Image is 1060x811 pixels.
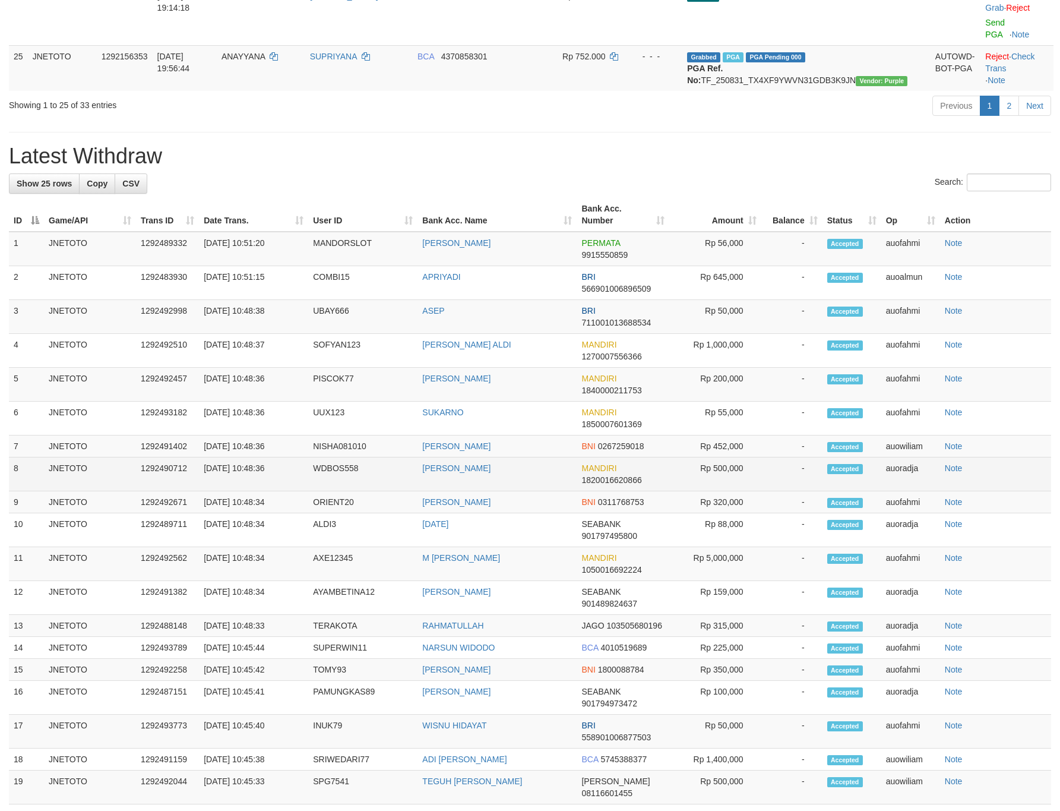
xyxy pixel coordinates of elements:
td: JNETOTO [44,334,136,368]
a: [PERSON_NAME] [422,463,491,473]
span: Accepted [827,643,863,654]
td: auofahmi [881,368,940,402]
td: 1292491382 [136,581,199,615]
a: [PERSON_NAME] ALDI [422,340,511,349]
td: JNETOTO [28,45,97,91]
div: - - - [632,51,678,62]
td: TOMY93 [308,659,417,681]
td: JNETOTO [44,266,136,300]
a: [PERSON_NAME] [422,665,491,674]
td: 1292493182 [136,402,199,436]
td: Rp 350,000 [669,659,761,681]
td: · · [980,45,1053,91]
span: Copy 4010519689 to clipboard [600,643,647,652]
span: Accepted [827,374,863,384]
td: NISHA081010 [308,436,417,457]
a: Note [945,497,963,507]
td: [DATE] 10:48:34 [199,513,308,547]
td: [DATE] 10:45:42 [199,659,308,681]
a: [PERSON_NAME] [422,238,491,248]
td: INUK79 [308,715,417,749]
a: Note [945,621,963,630]
a: [DATE] [422,519,448,529]
a: Note [945,687,963,696]
td: 1292492562 [136,547,199,581]
a: Note [945,721,963,730]
a: [PERSON_NAME] [422,497,491,507]
span: Copy 103505680196 to clipboard [607,621,662,630]
a: Note [988,75,1005,85]
td: UBAY666 [308,300,417,334]
td: Rp 452,000 [669,436,761,457]
a: Show 25 rows [9,173,80,194]
span: Copy 1050016692224 to clipboard [581,565,641,575]
span: Accepted [827,464,863,474]
td: - [761,402,822,436]
td: auofahmi [881,334,940,368]
span: Copy 1850007601369 to clipboard [581,419,641,429]
span: MANDIRI [581,340,616,349]
span: Grabbed [687,52,720,62]
span: MANDIRI [581,374,616,383]
td: - [761,334,822,368]
a: Note [945,306,963,315]
span: PERMATA [581,238,620,248]
a: SUKARNO [422,408,463,417]
span: Accepted [827,721,863,731]
a: TEGUH [PERSON_NAME] [422,777,522,786]
td: 1292493789 [136,637,199,659]
td: TF_250831_TX4XF9YWVN31GDB3K9JN [682,45,931,91]
td: SPG7541 [308,771,417,804]
input: Search: [967,173,1051,191]
td: - [761,659,822,681]
span: Accepted [827,665,863,676]
td: 1292492510 [136,334,199,368]
td: 1 [9,232,44,266]
span: [DATE] 19:56:44 [157,52,190,73]
td: 1292483930 [136,266,199,300]
td: auofahmi [881,637,940,659]
td: [DATE] 10:48:38 [199,300,308,334]
td: 1292492457 [136,368,199,402]
td: Rp 225,000 [669,637,761,659]
td: 2 [9,266,44,300]
td: JNETOTO [44,457,136,491]
span: CSV [122,179,140,188]
td: [DATE] 10:48:36 [199,457,308,491]
span: MANDIRI [581,408,616,417]
td: - [761,615,822,637]
span: BRI [581,721,595,730]
span: Accepted [827,554,863,564]
th: Action [940,198,1051,232]
td: auoradja [881,615,940,637]
th: Bank Acc. Name: activate to sort column ascending [417,198,577,232]
span: Copy 0311768753 to clipboard [598,497,644,507]
td: [DATE] 10:45:38 [199,749,308,771]
span: BRI [581,272,595,282]
td: [DATE] 10:48:34 [199,581,308,615]
td: ALDI3 [308,513,417,547]
td: - [761,749,822,771]
span: Show 25 rows [17,179,72,188]
td: 9 [9,491,44,513]
span: Vendor URL: https://trx4.1velocity.biz [856,76,907,86]
a: Note [945,463,963,473]
span: Copy 711001013688534 to clipboard [581,318,651,327]
td: 1292488148 [136,615,199,637]
td: 14 [9,637,44,659]
td: auowiliam [881,749,940,771]
a: WISNU HIDAYAT [422,721,486,730]
td: Rp 320,000 [669,491,761,513]
td: auofahmi [881,715,940,749]
td: Rp 1,400,000 [669,749,761,771]
td: JNETOTO [44,402,136,436]
td: [DATE] 10:51:15 [199,266,308,300]
td: 1292492671 [136,491,199,513]
span: BCA [417,52,434,61]
th: Op: activate to sort column ascending [881,198,940,232]
span: Copy 0267259018 to clipboard [598,441,644,451]
th: Bank Acc. Number: activate to sort column ascending [577,198,669,232]
td: auoradja [881,681,940,715]
td: auoradja [881,457,940,491]
td: - [761,266,822,300]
